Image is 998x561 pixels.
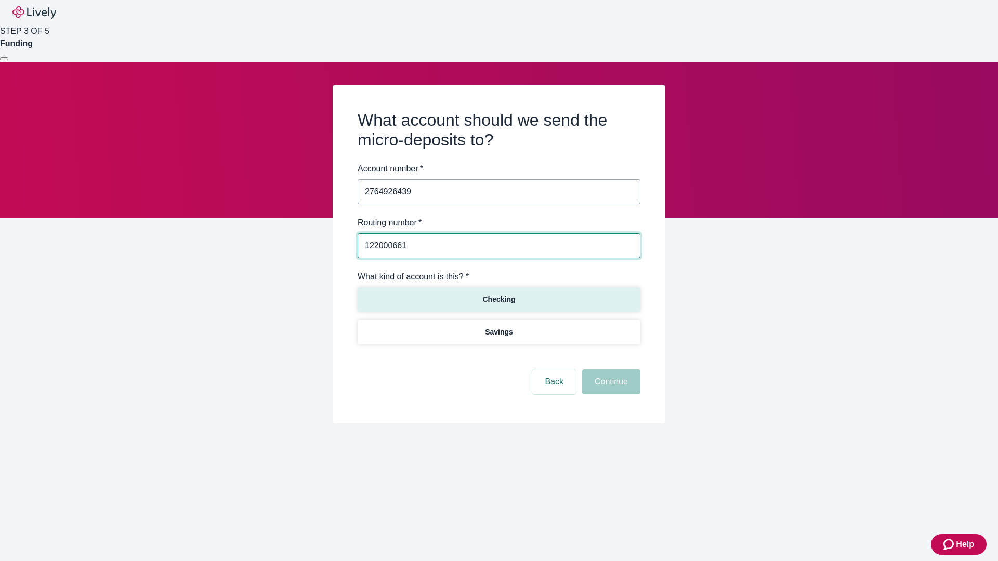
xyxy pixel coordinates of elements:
svg: Zendesk support icon [943,538,956,551]
label: Routing number [358,217,422,229]
img: Lively [12,6,56,19]
button: Savings [358,320,640,344]
button: Back [532,369,576,394]
label: What kind of account is this? * [358,271,469,283]
label: Account number [358,163,423,175]
span: Help [956,538,974,551]
button: Checking [358,287,640,312]
h2: What account should we send the micro-deposits to? [358,110,640,150]
p: Savings [485,327,513,338]
button: Zendesk support iconHelp [931,534,987,555]
p: Checking [482,294,515,305]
